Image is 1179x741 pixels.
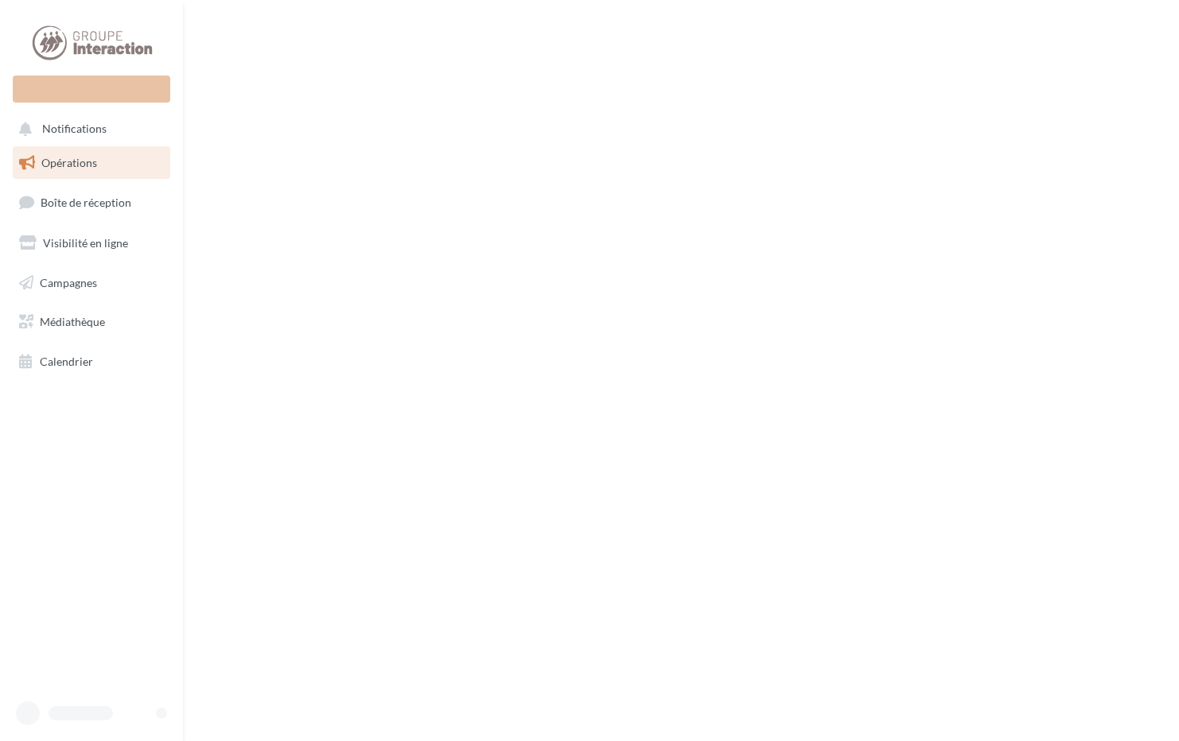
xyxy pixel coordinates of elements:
[40,275,97,289] span: Campagnes
[40,355,93,368] span: Calendrier
[10,227,173,260] a: Visibilité en ligne
[42,122,107,136] span: Notifications
[10,266,173,300] a: Campagnes
[10,185,173,219] a: Boîte de réception
[41,196,131,209] span: Boîte de réception
[10,305,173,339] a: Médiathèque
[13,76,170,103] div: Nouvelle campagne
[43,236,128,250] span: Visibilité en ligne
[10,345,173,378] a: Calendrier
[41,156,97,169] span: Opérations
[10,146,173,180] a: Opérations
[40,315,105,328] span: Médiathèque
